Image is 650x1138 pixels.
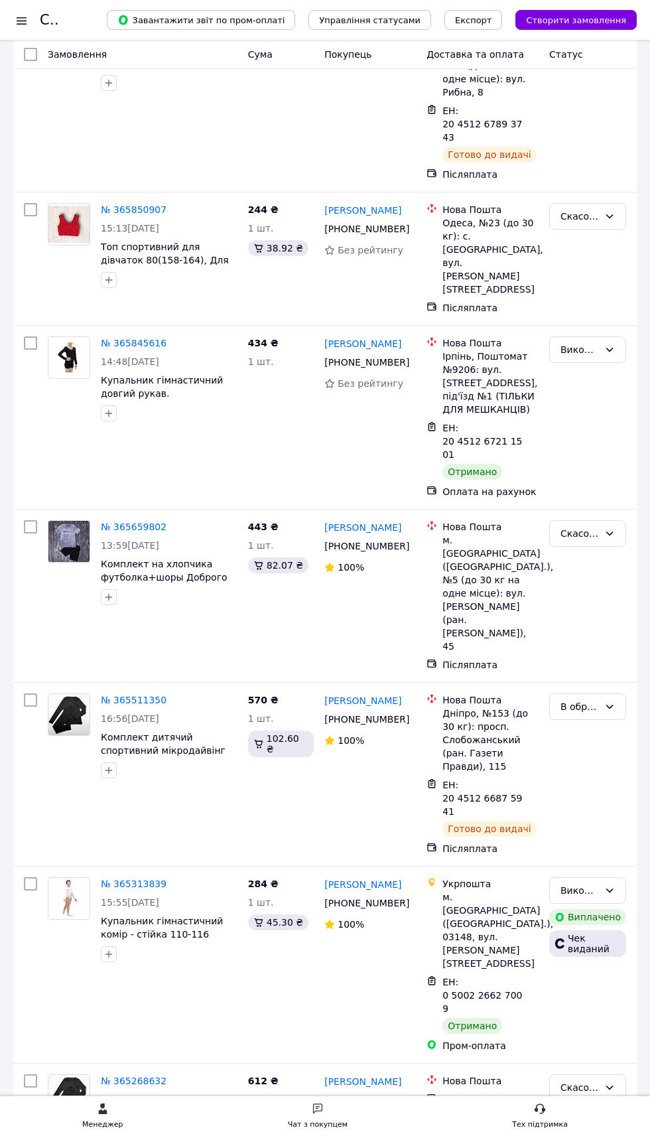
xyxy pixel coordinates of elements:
[560,526,599,541] div: Скасовано
[101,879,166,889] a: № 365313839
[101,540,159,551] span: 13:59[DATE]
[101,732,226,782] a: Комплект дитячий спортивний мікродайвінг футболка + лосини 134-140
[322,894,406,912] div: [PHONE_NUMBER]
[248,914,308,930] div: 45.30 ₴
[248,557,308,573] div: 82.07 ₴
[442,520,539,533] div: Нова Пошта
[101,242,229,279] a: Топ спортивний для дівчаток 80(158-164), Для дівчаток
[107,10,295,30] button: Завантажити звіт по пром-оплаті
[442,821,537,837] div: Готово до видачі
[442,533,539,653] div: м. [GEOGRAPHIC_DATA] ([GEOGRAPHIC_DATA].), №5 (до 30 кг на одне місце): вул. [PERSON_NAME] (ран. ...
[560,699,599,714] div: В обробці
[442,485,539,498] div: Оплата на рахунок
[248,1094,274,1105] span: 1 шт.
[512,1118,568,1131] div: Тех підтримка
[40,12,174,28] h1: Список замовлень
[48,877,90,920] a: Фото товару
[101,559,227,596] a: Комплект на хлопчика футболка+шоры Доброго вечора
[560,1080,599,1095] div: Скасовано
[526,15,626,25] span: Створити замовлення
[442,1074,539,1088] div: Нова Пошта
[48,1075,90,1116] img: Фото товару
[442,780,522,817] span: ЕН: 20 4512 6687 5941
[248,731,314,757] div: 102.60 ₴
[324,694,401,707] a: [PERSON_NAME]
[101,1094,159,1105] span: 12:39[DATE]
[101,522,166,532] a: № 365659802
[48,1074,90,1117] a: Фото товару
[248,695,279,705] span: 570 ₴
[248,897,274,908] span: 1 шт.
[101,356,159,367] span: 14:48[DATE]
[248,879,279,889] span: 284 ₴
[338,378,403,389] span: Без рейтингу
[324,204,401,217] a: [PERSON_NAME]
[549,930,626,957] div: Чек виданий
[442,216,539,296] div: Одеса, №23 (до 30 кг): с. [GEOGRAPHIC_DATA], вул. [PERSON_NAME][STREET_ADDRESS]
[117,14,285,26] span: Завантажити звіт по пром-оплаті
[324,1075,401,1088] a: [PERSON_NAME]
[338,562,364,573] span: 100%
[560,342,599,357] div: Виконано
[442,301,539,315] div: Післяплата
[560,209,599,224] div: Скасовано
[455,15,492,25] span: Експорт
[48,203,90,246] a: Фото товару
[101,375,224,412] a: Купальник гімнастичний довгий рукав. Напівкомбінезон 140-146
[560,883,599,898] div: Виконано
[442,1018,502,1034] div: Отримано
[101,223,159,234] span: 15:13[DATE]
[442,842,539,855] div: Післяплата
[515,10,637,30] button: Створити замовлення
[444,10,503,30] button: Експорт
[48,336,90,379] a: Фото товару
[101,916,223,940] a: Купальник гімнастичний комір - стійка 110-116
[502,14,637,25] a: Створити замовлення
[48,206,90,242] img: Фото товару
[248,522,279,532] span: 443 ₴
[248,49,273,60] span: Cума
[442,336,539,350] div: Нова Пошта
[248,540,274,551] span: 1 шт.
[308,10,431,30] button: Управління статусами
[101,338,166,348] a: № 365845616
[322,710,406,729] div: [PHONE_NUMBER]
[48,694,90,735] img: Фото товару
[442,658,539,672] div: Післяплата
[549,909,626,925] div: Виплачено
[248,223,274,234] span: 1 шт.
[442,203,539,216] div: Нова Пошта
[322,220,406,238] div: [PHONE_NUMBER]
[442,350,539,416] div: Ірпінь, Поштомат №9206: вул. [STREET_ADDRESS], під'їзд №1 (ТІЛЬКИ ДЛЯ МЕШКАНЦІВ)
[48,521,90,562] img: Фото товару
[442,707,539,773] div: Дніпро, №153 (до 30 кг): просп. Слобожанський (ран. Газети Правди), 115
[101,897,159,908] span: 15:55[DATE]
[248,1076,279,1086] span: 612 ₴
[322,353,406,372] div: [PHONE_NUMBER]
[48,693,90,736] a: Фото товару
[55,878,82,919] img: Фото товару
[101,695,166,705] a: № 365511350
[324,49,371,60] span: Покупець
[338,919,364,930] span: 100%
[442,1039,539,1052] div: Пром-оплата
[319,15,421,25] span: Управління статусами
[442,693,539,707] div: Нова Пошта
[248,713,274,724] span: 1 шт.
[101,1076,166,1086] a: № 365268632
[288,1118,348,1131] div: Чат з покупцем
[248,338,279,348] span: 434 ₴
[322,1091,406,1109] div: [PHONE_NUMBER]
[322,537,406,555] div: [PHONE_NUMBER]
[48,342,90,373] img: Фото товару
[248,240,308,256] div: 38.92 ₴
[442,106,522,143] span: ЕН: 20 4512 6789 3743
[338,245,403,255] span: Без рейтингу
[442,147,537,163] div: Готово до видачі
[101,713,159,724] span: 16:56[DATE]
[426,49,524,60] span: Доставка та оплата
[442,977,522,1014] span: ЕН: 0 5002 2662 7009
